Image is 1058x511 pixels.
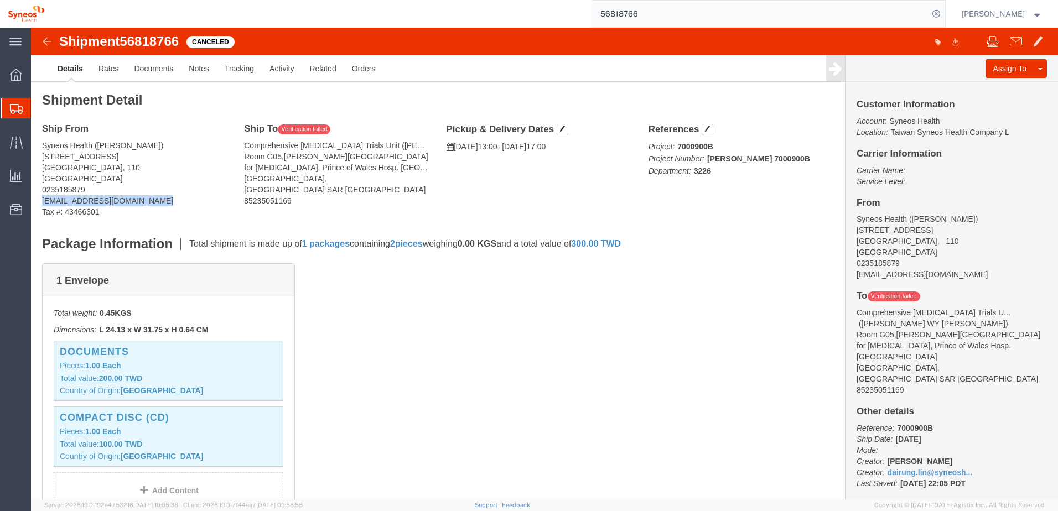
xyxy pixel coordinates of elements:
span: Copyright © [DATE]-[DATE] Agistix Inc., All Rights Reserved [874,500,1045,510]
span: Natan Tateishi [962,8,1025,20]
a: Feedback [502,502,530,508]
button: [PERSON_NAME] [961,7,1043,20]
span: Server: 2025.19.0-192a4753216 [44,502,178,508]
span: Client: 2025.19.0-7f44ea7 [183,502,303,508]
iframe: FS Legacy Container [31,28,1058,499]
a: Support [475,502,502,508]
span: [DATE] 09:58:55 [256,502,303,508]
span: [DATE] 10:05:38 [133,502,178,508]
input: Search for shipment number, reference number [592,1,929,27]
img: logo [8,6,45,22]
